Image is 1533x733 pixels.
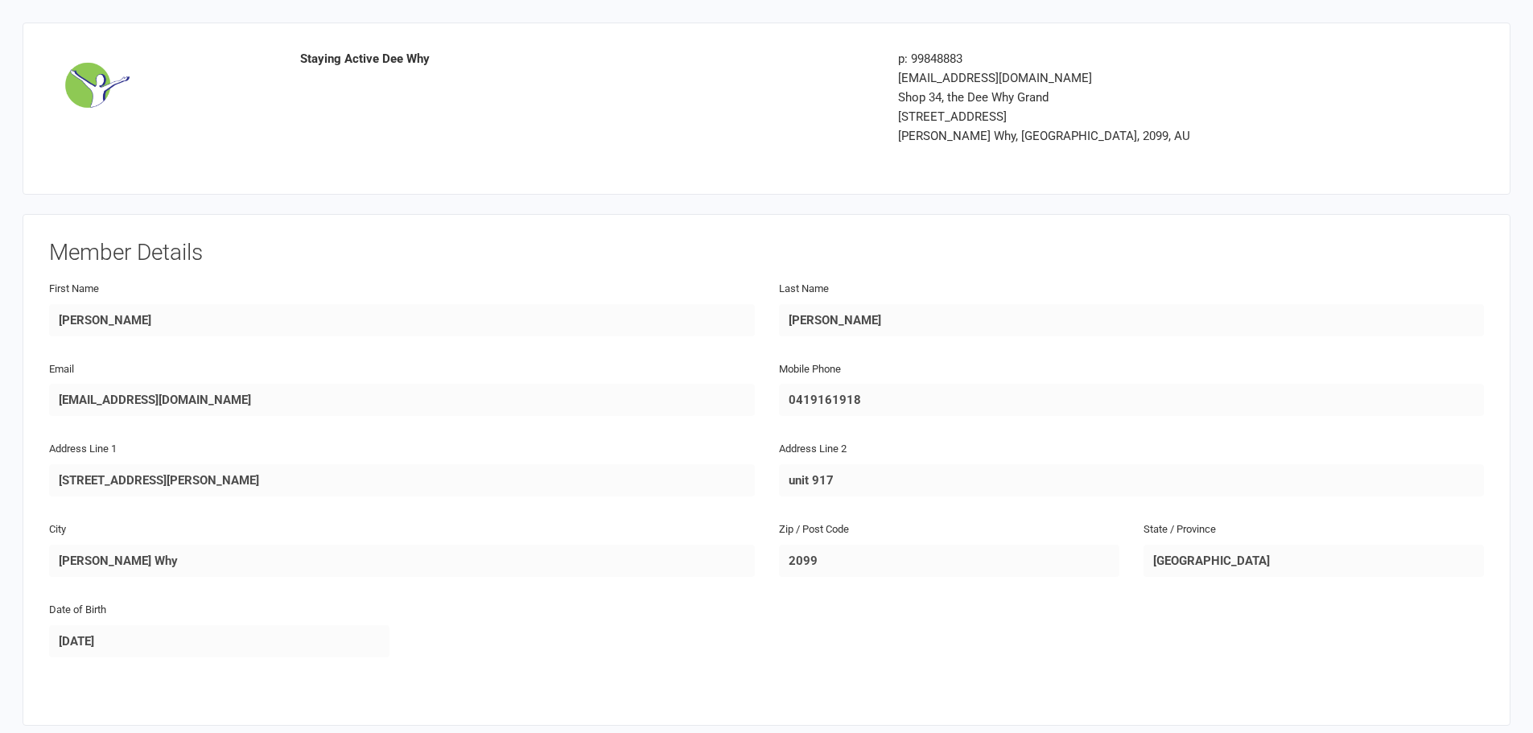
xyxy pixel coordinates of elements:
[898,68,1352,88] div: [EMAIL_ADDRESS][DOMAIN_NAME]
[49,602,106,619] label: Date of Birth
[300,51,430,66] strong: Staying Active Dee Why
[49,241,1484,266] h3: Member Details
[898,49,1352,68] div: p: 99848883
[49,361,74,378] label: Email
[49,521,66,538] label: City
[49,281,99,298] label: First Name
[898,88,1352,107] div: Shop 34, the Dee Why Grand
[898,107,1352,126] div: [STREET_ADDRESS]
[779,281,829,298] label: Last Name
[49,441,117,458] label: Address Line 1
[1144,521,1216,538] label: State / Province
[779,361,841,378] label: Mobile Phone
[61,49,134,121] img: image1539638917.png
[898,126,1352,146] div: [PERSON_NAME] Why, [GEOGRAPHIC_DATA], 2099, AU
[779,441,847,458] label: Address Line 2
[779,521,849,538] label: Zip / Post Code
